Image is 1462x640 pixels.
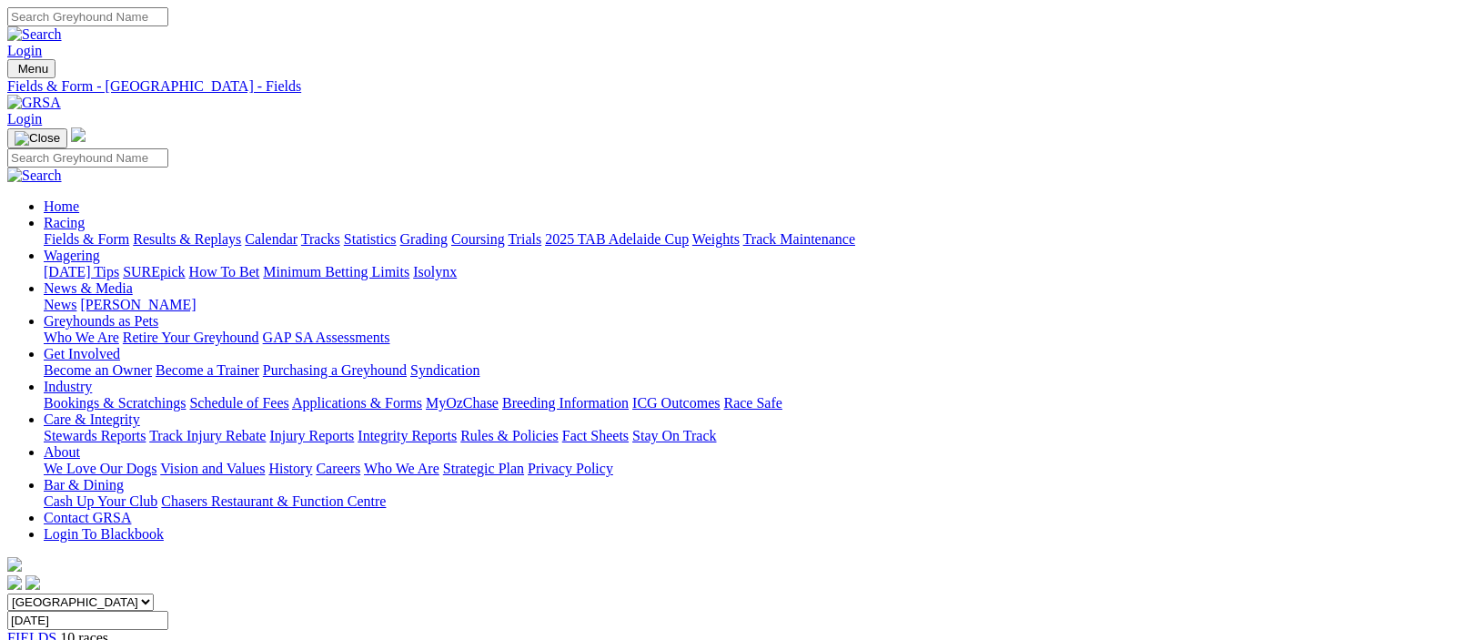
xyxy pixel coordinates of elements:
a: Contact GRSA [44,510,131,525]
button: Toggle navigation [7,59,55,78]
div: Industry [44,395,1455,411]
a: Track Maintenance [743,231,855,247]
a: Who We Are [44,330,119,345]
a: ICG Outcomes [632,395,720,411]
a: [PERSON_NAME] [80,297,196,312]
a: About [44,444,80,460]
a: Get Involved [44,346,120,361]
a: News [44,297,76,312]
a: Stay On Track [632,428,716,443]
a: Login [7,43,42,58]
a: Purchasing a Greyhound [263,362,407,378]
button: Toggle navigation [7,128,67,148]
a: Results & Replays [133,231,241,247]
a: Greyhounds as Pets [44,313,158,329]
a: Privacy Policy [528,461,613,476]
a: Strategic Plan [443,461,524,476]
input: Search [7,7,168,26]
a: Integrity Reports [358,428,457,443]
a: Weights [692,231,740,247]
a: Fields & Form - [GEOGRAPHIC_DATA] - Fields [7,78,1455,95]
a: Home [44,198,79,214]
img: logo-grsa-white.png [7,557,22,572]
a: How To Bet [189,264,260,279]
a: Minimum Betting Limits [263,264,409,279]
div: About [44,461,1455,477]
div: Racing [44,231,1455,248]
a: GAP SA Assessments [263,330,390,345]
a: SUREpick [123,264,185,279]
input: Search [7,148,168,168]
img: twitter.svg [25,575,40,590]
div: News & Media [44,297,1455,313]
a: Retire Your Greyhound [123,330,259,345]
div: Greyhounds as Pets [44,330,1455,346]
a: Applications & Forms [292,395,422,411]
a: Breeding Information [502,395,629,411]
a: Trials [508,231,541,247]
a: 2025 TAB Adelaide Cup [545,231,689,247]
a: Bar & Dining [44,477,124,493]
a: Industry [44,379,92,394]
a: Login [7,111,42,127]
img: Search [7,26,62,43]
a: MyOzChase [426,395,499,411]
a: Become a Trainer [156,362,259,378]
a: Fact Sheets [562,428,629,443]
a: Become an Owner [44,362,152,378]
a: Stewards Reports [44,428,146,443]
img: facebook.svg [7,575,22,590]
input: Select date [7,611,168,630]
a: Racing [44,215,85,230]
img: Close [15,131,60,146]
a: Vision and Values [160,461,265,476]
div: Care & Integrity [44,428,1455,444]
a: Grading [400,231,448,247]
a: We Love Our Dogs [44,461,156,476]
a: Tracks [301,231,340,247]
div: Get Involved [44,362,1455,379]
div: Bar & Dining [44,493,1455,510]
a: Race Safe [723,395,781,411]
a: Fields & Form [44,231,129,247]
a: Coursing [451,231,505,247]
a: Cash Up Your Club [44,493,157,509]
a: History [268,461,312,476]
a: Isolynx [413,264,457,279]
a: Care & Integrity [44,411,140,427]
a: Careers [316,461,360,476]
div: Wagering [44,264,1455,280]
a: Rules & Policies [460,428,559,443]
a: Chasers Restaurant & Function Centre [161,493,386,509]
img: Search [7,168,62,184]
a: Login To Blackbook [44,526,164,542]
a: Syndication [410,362,479,378]
a: Schedule of Fees [189,395,288,411]
a: Injury Reports [269,428,354,443]
a: [DATE] Tips [44,264,119,279]
a: Track Injury Rebate [149,428,266,443]
a: News & Media [44,280,133,296]
img: logo-grsa-white.png [71,127,86,142]
a: Calendar [245,231,297,247]
a: Bookings & Scratchings [44,395,186,411]
img: GRSA [7,95,61,111]
a: Statistics [344,231,397,247]
a: Wagering [44,248,100,263]
a: Who We Are [364,461,439,476]
span: Menu [18,62,48,76]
